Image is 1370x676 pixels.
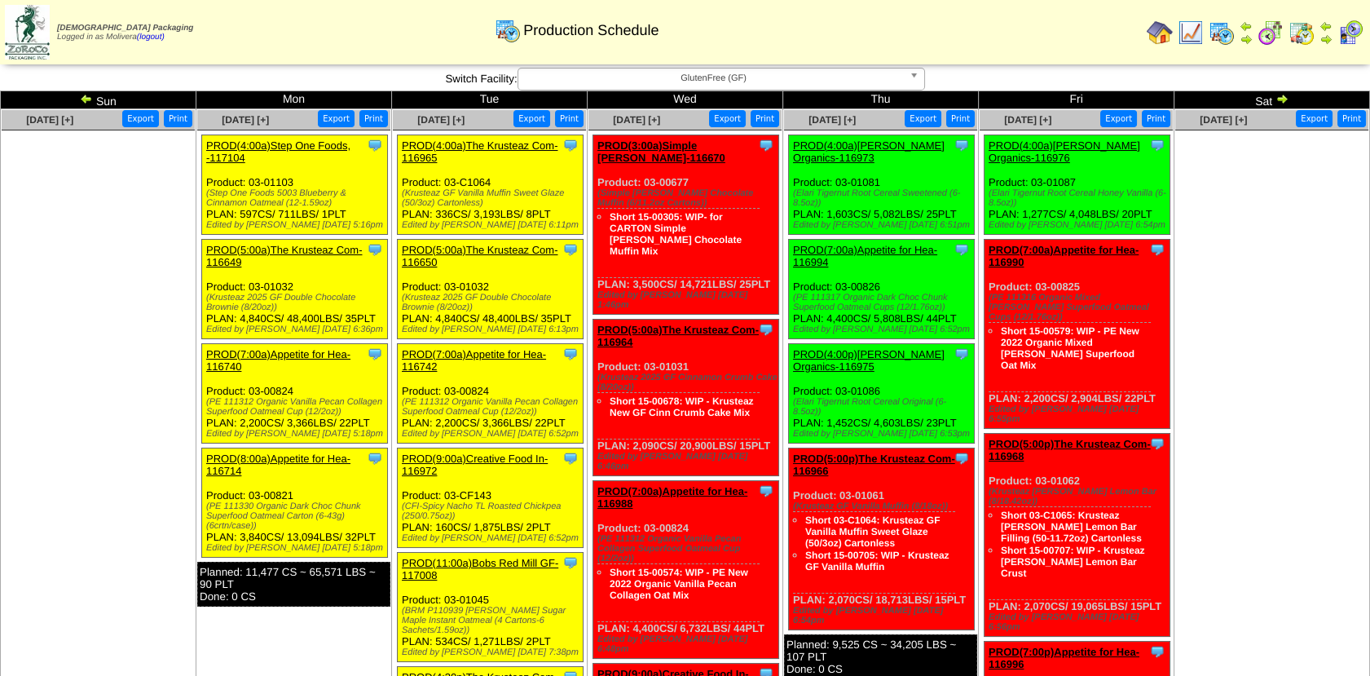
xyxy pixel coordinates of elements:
div: Product: 03-00824 PLAN: 4,400CS / 6,732LBS / 44PLT [593,481,779,659]
a: PROD(7:00p)Appetite for Hea-116996 [989,646,1139,670]
a: Short 15-00707: WIP - Krusteaz [PERSON_NAME] Lemon Bar Crust [1001,545,1145,579]
div: Edited by [PERSON_NAME] [DATE] 6:13pm [402,325,583,334]
div: Product: 03-01062 PLAN: 2,070CS / 19,065LBS / 15PLT [985,434,1170,637]
button: Export [1100,110,1137,127]
span: [DEMOGRAPHIC_DATA] Packaging [57,24,193,33]
button: Export [905,110,941,127]
img: Tooltip [758,483,774,499]
div: Product: 03-01045 PLAN: 534CS / 1,271LBS / 2PLT [398,553,584,662]
a: [DATE] [+] [222,114,269,126]
a: PROD(5:00p)The Krusteaz Com-116966 [793,453,955,477]
div: (Krusteaz 2025 GF Double Chocolate Brownie (8/20oz)) [402,293,583,312]
img: Tooltip [1149,137,1165,153]
div: Edited by [PERSON_NAME] [DATE] 6:52pm [402,429,583,439]
a: PROD(5:00p)The Krusteaz Com-116968 [989,438,1151,462]
div: Edited by [PERSON_NAME] [DATE] 6:36pm [206,325,387,334]
div: Product: 03-00824 PLAN: 2,200CS / 3,366LBS / 22PLT [398,344,584,444]
div: Product: 03-01032 PLAN: 4,840CS / 48,400LBS / 35PLT [202,240,388,339]
div: (Elari Tigernut Root Cereal Original (6-8.5oz)) [793,397,974,417]
a: PROD(5:00a)The Krusteaz Com-116964 [597,324,759,348]
img: Tooltip [367,241,383,258]
button: Export [709,110,746,127]
div: Edited by [PERSON_NAME] [DATE] 6:56pm [989,612,1170,632]
div: Edited by [PERSON_NAME] [DATE] 6:51pm [793,220,974,230]
img: arrowright.gif [1319,33,1333,46]
a: Short 03-C1065: Krusteaz [PERSON_NAME] Lemon Bar Filling (50-11.72oz) Cartonless [1001,510,1142,544]
div: (PE 111312 Organic Vanilla Pecan Collagen Superfood Oatmeal Cup (12/2oz)) [402,397,583,417]
div: (Krusteaz GF Vanilla Muffin Sweet Glaze (50/3oz) Cartonless) [402,188,583,208]
a: PROD(7:00a)Appetite for Hea-116742 [402,348,546,373]
a: [DATE] [+] [613,114,660,126]
div: Edited by [PERSON_NAME] [DATE] 6:54pm [793,606,974,625]
img: Tooltip [367,450,383,466]
span: Logged in as Molivera [57,24,193,42]
a: Short 15-00678: WIP - Krusteaz New GF Cinn Crumb Cake Mix [610,395,754,418]
div: Product: 03-01086 PLAN: 1,452CS / 4,603LBS / 23PLT [789,344,975,444]
td: Wed [588,91,783,109]
img: zoroco-logo-small.webp [5,5,50,60]
div: Planned: 11,477 CS ~ 65,571 LBS ~ 90 PLT Done: 0 CS [197,562,390,607]
div: Edited by [PERSON_NAME] [DATE] 6:52pm [793,325,974,334]
div: (Simple [PERSON_NAME] Chocolate Muffin (6/11.2oz Cartons)) [597,188,778,208]
div: Edited by [PERSON_NAME] [DATE] 6:11pm [402,220,583,230]
td: Thu [783,91,979,109]
span: GlutenFree (GF) [525,68,903,88]
a: [DATE] [+] [808,114,856,126]
a: PROD(4:00a)[PERSON_NAME] Organics-116976 [989,139,1140,164]
a: PROD(7:00a)Appetite for Hea-116988 [597,485,747,510]
div: (PE 111312 Organic Vanilla Pecan Collagen Superfood Oatmeal Cup (12/2oz)) [597,534,778,563]
img: arrowleft.gif [80,92,93,105]
img: Tooltip [1149,241,1165,258]
div: (Krusteaz 2025 GF Cinnamon Crumb Cake (8/20oz)) [597,373,778,392]
span: Production Schedule [523,22,659,39]
button: Export [1296,110,1333,127]
img: arrowleft.gif [1319,20,1333,33]
div: Edited by [PERSON_NAME] [DATE] 6:52pm [402,533,583,543]
button: Export [318,110,355,127]
div: Edited by [PERSON_NAME] [DATE] 6:53pm [793,429,974,439]
img: arrowright.gif [1275,92,1289,105]
td: Tue [392,91,588,109]
div: Product: 03-CF143 PLAN: 160CS / 1,875LBS / 2PLT [398,448,584,548]
img: Tooltip [562,241,579,258]
div: Edited by [PERSON_NAME] [DATE] 6:55pm [989,404,1170,424]
a: [DATE] [+] [417,114,465,126]
td: Mon [196,91,392,109]
button: Export [122,110,159,127]
a: PROD(7:00a)Appetite for Hea-116994 [793,244,937,268]
div: (CFI-Spicy Nacho TL Roasted Chickpea (250/0.75oz)) [402,501,583,521]
img: Tooltip [562,346,579,362]
a: [DATE] [+] [1200,114,1247,126]
span: [DATE] [+] [1004,114,1051,126]
div: (Krusteaz 2025 GF Double Chocolate Brownie (8/20oz)) [206,293,387,312]
a: Short 15-00705: WIP - Krusteaz GF Vanilla Muffin [805,550,949,572]
img: Tooltip [954,450,970,466]
img: Tooltip [1149,643,1165,660]
div: Product: 03-01031 PLAN: 2,090CS / 20,900LBS / 15PLT [593,320,779,476]
a: Short 03-C1064: Krusteaz GF Vanilla Muffin Sweet Glaze (50/3oz) Cartonless [805,515,940,549]
img: home.gif [1147,20,1173,46]
a: [DATE] [+] [26,114,73,126]
a: PROD(5:00a)The Krusteaz Com-116650 [402,244,557,268]
div: Edited by [PERSON_NAME] [DATE] 1:46pm [597,290,778,310]
img: calendarinout.gif [1289,20,1315,46]
a: PROD(7:00a)Appetite for Hea-116990 [989,244,1139,268]
div: (Krusteaz GF Vanilla Muffin (8/18oz)) [793,501,974,511]
img: Tooltip [562,450,579,466]
a: Short 15-00574: WIP - PE New 2022 Organic Vanilla Pecan Collagen Oat Mix [610,567,748,601]
a: PROD(9:00a)Creative Food In-116972 [402,453,548,477]
div: (PE 111330 Organic Dark Choc Chunk Superfood Oatmeal Carton (6-43g)(6crtn/case)) [206,501,387,531]
div: (Step One Foods 5003 Blueberry & Cinnamon Oatmeal (12-1.59oz) [206,188,387,208]
a: PROD(7:00a)Appetite for Hea-116740 [206,348,350,373]
img: calendarprod.gif [495,17,521,43]
a: PROD(4:00p)[PERSON_NAME] Organics-116975 [793,348,945,373]
div: (PE 111316 Organic Mixed [PERSON_NAME] Superfood Oatmeal Cups (12/1.76oz)) [989,293,1170,322]
img: Tooltip [758,137,774,153]
div: (PE 111317 Organic Dark Choc Chunk Superfood Oatmeal Cups (12/1.76oz)) [793,293,974,312]
img: Tooltip [954,346,970,362]
button: Print [946,110,975,127]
